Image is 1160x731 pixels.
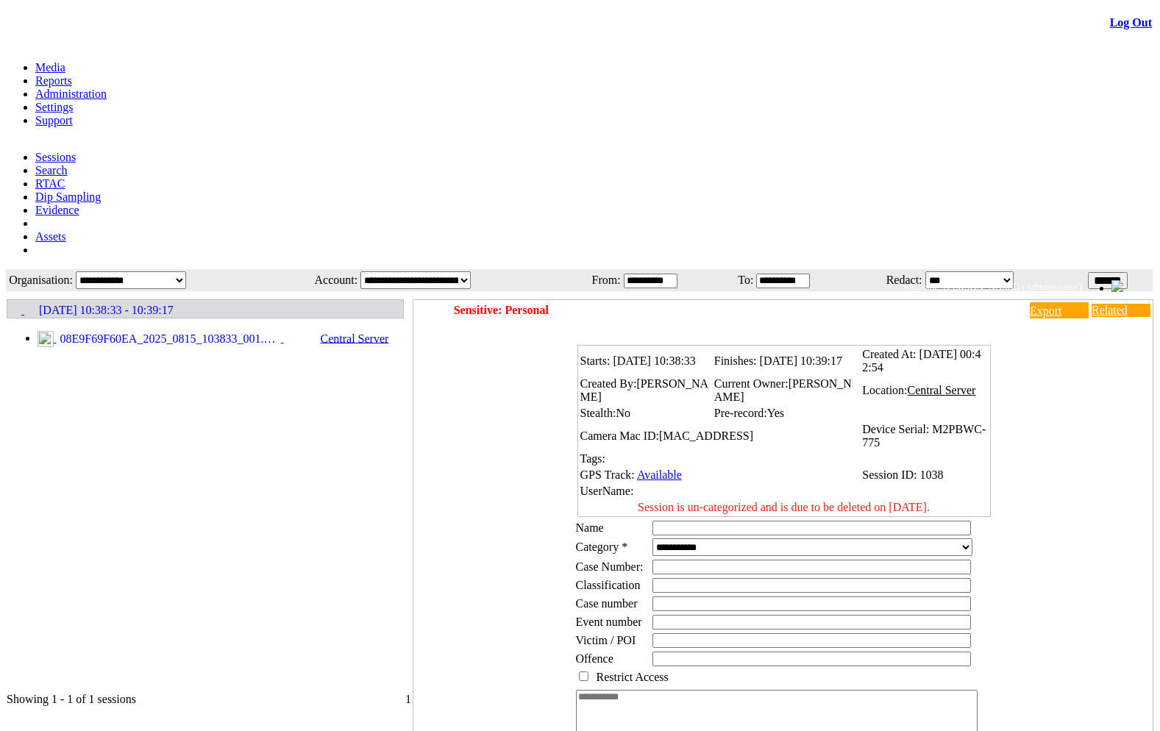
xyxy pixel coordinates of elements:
a: Available [637,468,682,481]
span: [DATE] 10:38:33 [613,354,695,367]
span: Session is un-categorized and is due to be deleted on [DATE]. [638,501,930,513]
a: Administration [35,88,107,100]
a: Assets [35,230,66,243]
span: Event number [576,616,642,628]
td: From: [567,271,622,290]
td: Sensitive: Personal [453,302,990,319]
span: [DATE] 00:42:54 [862,348,981,374]
a: RTAC [35,177,65,190]
a: Export [1030,302,1089,318]
span: Device Serial: [862,423,929,435]
span: GPS Track: [580,468,635,481]
span: Session ID: [862,468,917,481]
label: Name [576,521,604,534]
td: Restrict Access [575,668,999,685]
a: Sessions [35,151,76,163]
span: Case Number: [576,560,644,574]
td: Organisation: [7,271,74,290]
td: Pre-record: [714,406,860,421]
img: bell24.png [1111,280,1123,292]
a: 08E9F69F60EA_2025_0815_103833_001.MP4 Central Server [38,332,396,344]
span: Central Server [908,384,976,396]
a: [DATE] 10:38:33 - 10:39:17 [8,301,402,317]
a: Settings [35,101,74,113]
span: Offence [576,652,613,665]
img: video24_pre.svg [38,331,54,347]
a: Evidence [35,204,79,216]
span: M2PBWC-775 [862,423,986,449]
span: 1038 [919,468,943,481]
span: [DATE] 10:39:17 [760,354,842,367]
a: Dip Sampling [35,190,101,203]
a: Reports [35,74,72,87]
a: Media [35,61,65,74]
span: Classification [576,579,641,591]
span: Case number [576,597,638,610]
span: UserName: [580,485,634,497]
span: Starts: [580,354,611,367]
td: Account: [278,271,358,290]
span: [MAC_ADDRESS] [659,429,753,442]
span: [PERSON_NAME] [714,377,852,403]
span: [DATE] 10:38:33 - 10:39:17 [39,304,174,317]
span: 1 [405,693,411,705]
a: Related [1092,304,1150,317]
td: To: [724,271,755,290]
a: Log Out [1110,16,1152,29]
span: Showing 1 - 1 of 1 sessions [7,693,136,705]
td: Camera Mac ID: [580,422,861,450]
span: 08E9F69F60EA_2025_0815_103833_001.MP4 [57,332,281,346]
label: Category * [576,541,628,553]
td: Created By: [580,377,712,404]
td: Stealth: [580,406,712,421]
a: Search [35,164,68,176]
span: No [616,407,630,419]
span: Yes [767,407,784,419]
td: Current Owner: [714,377,860,404]
td: Redact: [857,271,923,290]
span: Tags: [580,452,605,465]
span: Finishes: [714,354,757,367]
td: Location: [861,377,988,404]
span: Victim / POI [576,634,636,646]
span: Welcome, [PERSON_NAME] (Administrator) [903,281,1082,292]
span: Central Server [284,332,396,345]
a: Support [35,114,73,126]
span: Created At: [862,348,916,360]
span: [PERSON_NAME] [580,377,709,403]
